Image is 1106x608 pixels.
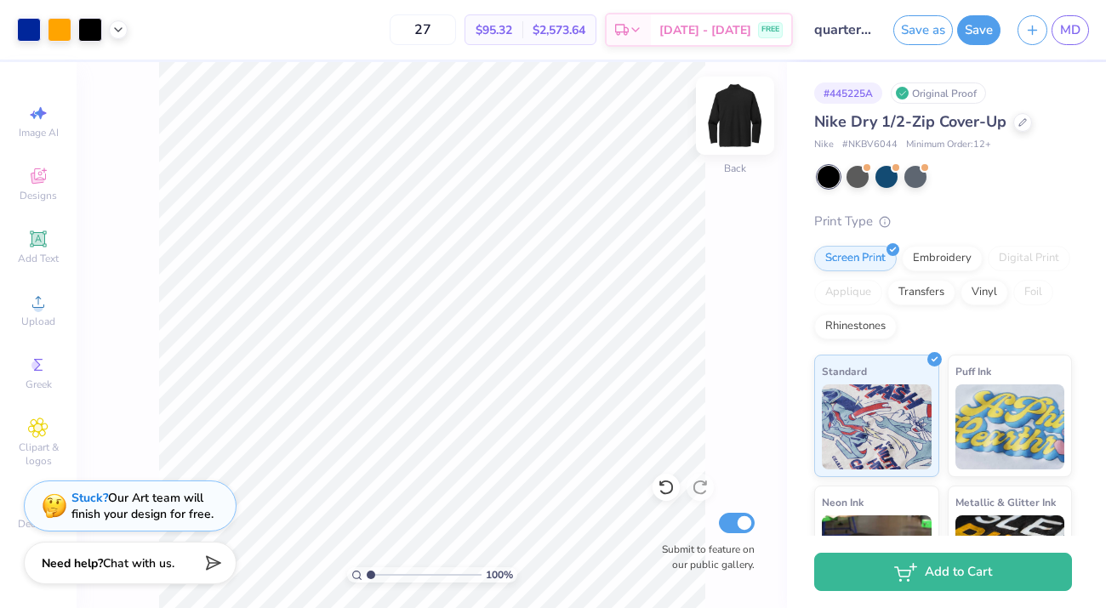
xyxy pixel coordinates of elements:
[955,493,1056,511] span: Metallic & Glitter Ink
[20,189,57,202] span: Designs
[18,252,59,265] span: Add Text
[814,82,882,104] div: # 445225A
[906,138,991,152] span: Minimum Order: 12 +
[71,490,108,506] strong: Stuck?
[801,13,885,47] input: Untitled Design
[21,315,55,328] span: Upload
[1013,280,1053,305] div: Foil
[814,280,882,305] div: Applique
[701,82,769,150] img: Back
[814,111,1006,132] span: Nike Dry 1/2-Zip Cover-Up
[955,362,991,380] span: Puff Ink
[822,384,932,469] img: Standard
[486,567,513,582] span: 100 %
[988,246,1070,271] div: Digital Print
[71,490,214,522] div: Our Art team will finish your design for free.
[9,440,68,468] span: Clipart & logos
[653,542,755,572] label: Submit to feature on our public gallery.
[822,362,867,380] span: Standard
[26,378,52,391] span: Greek
[957,15,1001,45] button: Save
[476,21,512,39] span: $95.32
[1052,15,1089,45] a: MD
[814,212,1072,231] div: Print Type
[42,555,103,571] strong: Need help?
[891,82,986,104] div: Original Proof
[842,138,898,152] span: # NKBV6044
[893,15,953,45] button: Save as
[18,517,59,531] span: Decorate
[103,555,174,571] span: Chat with us.
[390,14,456,45] input: – –
[19,126,59,139] span: Image AI
[761,24,779,36] span: FREE
[533,21,585,39] span: $2,573.64
[955,515,1065,600] img: Metallic & Glitter Ink
[814,138,834,152] span: Nike
[961,280,1008,305] div: Vinyl
[814,246,897,271] div: Screen Print
[887,280,955,305] div: Transfers
[724,161,746,176] div: Back
[659,21,751,39] span: [DATE] - [DATE]
[902,246,983,271] div: Embroidery
[1060,20,1080,40] span: MD
[814,314,897,339] div: Rhinestones
[822,493,864,511] span: Neon Ink
[822,515,932,600] img: Neon Ink
[955,384,1065,469] img: Puff Ink
[814,553,1072,591] button: Add to Cart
